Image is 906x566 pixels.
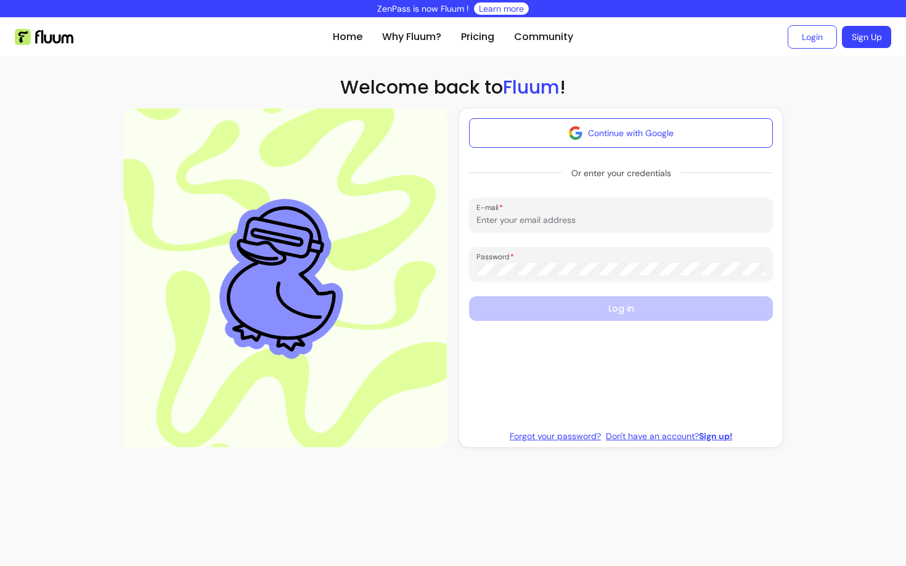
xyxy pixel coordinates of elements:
a: Community [514,30,573,44]
img: Aesthetic image [208,188,361,367]
input: E-mail [476,214,765,226]
b: Sign up! [699,431,732,442]
a: Sign Up [842,26,891,48]
img: Fluum Logo [15,29,73,45]
label: E-mail [476,202,507,212]
a: Pricing [461,30,494,44]
label: Password [476,251,518,262]
button: Continue with Google [469,118,773,148]
a: Home [333,30,362,44]
a: Learn more [479,2,524,15]
a: Don't have an account?Sign up! [606,430,732,442]
span: Fluum [503,74,560,100]
input: Password [476,263,765,275]
img: avatar [568,126,583,140]
a: Login [788,25,837,49]
p: ZenPass is now Fluum ! [377,2,469,15]
span: Or enter your credentials [561,162,681,184]
a: Why Fluum? [382,30,441,44]
a: Forgot your password? [510,430,601,442]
